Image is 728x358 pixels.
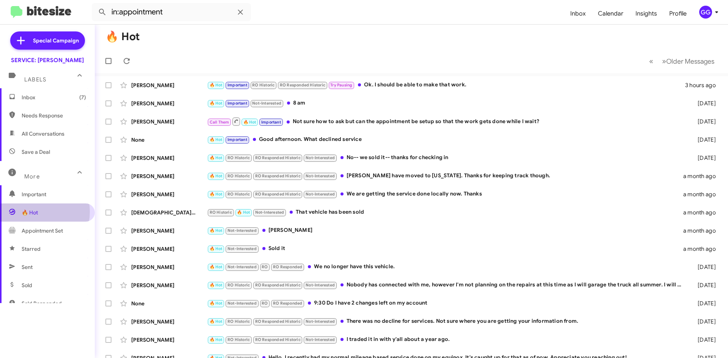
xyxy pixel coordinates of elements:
[131,281,207,289] div: [PERSON_NAME]
[280,83,325,88] span: RO Responded Historic
[227,192,250,197] span: RO Historic
[262,301,268,306] span: RO
[686,100,722,107] div: [DATE]
[105,31,140,43] h1: 🔥 Hot
[131,191,207,198] div: [PERSON_NAME]
[227,301,257,306] span: Not-Interested
[22,281,32,289] span: Sold
[33,37,79,44] span: Special Campaign
[131,245,207,253] div: [PERSON_NAME]
[131,300,207,307] div: None
[306,174,335,178] span: Not-Interested
[686,300,722,307] div: [DATE]
[207,135,686,144] div: Good afternoon. What declined service
[683,245,722,253] div: a month ago
[273,264,302,269] span: RO Responded
[255,192,301,197] span: RO Responded Historic
[227,319,250,324] span: RO Historic
[262,264,268,269] span: RO
[207,281,686,289] div: Nobody has connected with me, however I'm not planning on the repairs at this time as I will gara...
[686,263,722,271] div: [DATE]
[22,130,64,138] span: All Conversations
[207,81,685,89] div: Ok. I should be able to make that work.
[131,172,207,180] div: [PERSON_NAME]
[131,336,207,344] div: [PERSON_NAME]
[22,191,86,198] span: Important
[10,31,85,50] a: Special Campaign
[683,191,722,198] div: a month ago
[210,264,223,269] span: 🔥 Hot
[693,6,720,19] button: GG
[131,209,207,216] div: [DEMOGRAPHIC_DATA][PERSON_NAME]
[22,209,38,216] span: 🔥 Hot
[227,246,257,251] span: Not-Interested
[306,337,335,342] span: Not-Interested
[131,136,207,144] div: None
[131,263,207,271] div: [PERSON_NAME]
[255,283,301,288] span: RO Responded Historic
[685,81,722,89] div: 3 hours ago
[22,94,86,101] span: Inbox
[207,335,686,344] div: I traded it in with y'all about a year ago.
[210,192,223,197] span: 🔥 Hot
[207,153,686,162] div: No-- we sold it-- thanks for checking in
[207,172,683,180] div: [PERSON_NAME] have moved to [US_STATE]. Thanks for keeping track though.
[210,120,229,125] span: Call Them
[22,227,63,234] span: Appointment Set
[662,56,666,66] span: »
[686,118,722,125] div: [DATE]
[210,210,232,215] span: RO Historic
[22,263,33,271] span: Sent
[227,264,257,269] span: Not-Interested
[227,137,247,142] span: Important
[666,57,714,66] span: Older Messages
[243,120,256,125] span: 🔥 Hot
[210,174,223,178] span: 🔥 Hot
[592,3,629,25] a: Calendar
[306,192,335,197] span: Not-Interested
[210,301,223,306] span: 🔥 Hot
[131,227,207,234] div: [PERSON_NAME]
[255,337,301,342] span: RO Responded Historic
[255,174,301,178] span: RO Responded Historic
[683,227,722,234] div: a month ago
[255,210,284,215] span: Not-Interested
[210,228,223,233] span: 🔥 Hot
[22,245,41,253] span: Starred
[207,263,686,271] div: We no longer have this vehicle.
[227,228,257,233] span: Not-Interested
[629,3,663,25] span: Insights
[207,117,686,126] div: Not sure how to ask but can the appointment be setup so that the work gets done while I wait?
[255,319,301,324] span: RO Responded Historic
[699,6,712,19] div: GG
[273,301,302,306] span: RO Responded
[131,318,207,325] div: [PERSON_NAME]
[683,172,722,180] div: a month ago
[207,226,683,235] div: [PERSON_NAME]
[11,56,84,64] div: SERVICE: [PERSON_NAME]
[22,300,62,307] span: Sold Responded
[330,83,352,88] span: Try Pausing
[227,283,250,288] span: RO Historic
[131,118,207,125] div: [PERSON_NAME]
[261,120,281,125] span: Important
[564,3,592,25] a: Inbox
[207,244,683,253] div: Sold it
[210,246,223,251] span: 🔥 Hot
[252,101,281,106] span: Not-Interested
[227,83,247,88] span: Important
[207,208,683,217] div: That vehicle has been sold
[22,148,50,156] span: Save a Deal
[22,112,86,119] span: Needs Response
[657,53,719,69] button: Next
[210,101,223,106] span: 🔥 Hot
[645,53,719,69] nav: Page navigation example
[306,283,335,288] span: Not-Interested
[686,154,722,162] div: [DATE]
[663,3,693,25] span: Profile
[24,173,40,180] span: More
[207,99,686,108] div: 8 am
[131,154,207,162] div: [PERSON_NAME]
[210,137,223,142] span: 🔥 Hot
